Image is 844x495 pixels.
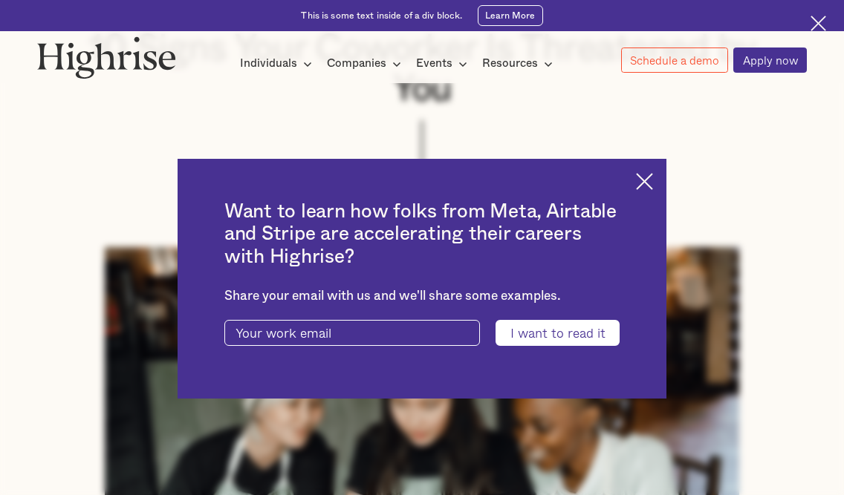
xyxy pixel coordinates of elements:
img: Cross icon [636,173,653,190]
div: Events [416,55,472,73]
a: Learn More [478,5,542,25]
form: current-ascender-blog-article-modal-form [224,320,620,346]
div: Resources [482,55,557,73]
h2: Want to learn how folks from Meta, Airtable and Stripe are accelerating their careers with Highrise? [224,200,620,268]
input: Your work email [224,320,480,346]
div: This is some text inside of a div block. [301,10,462,22]
div: Share your email with us and we'll share some examples. [224,289,620,304]
a: Schedule a demo [621,47,728,73]
a: Apply now [733,47,807,73]
div: Events [416,55,452,73]
div: Individuals [240,55,297,73]
div: Resources [482,55,538,73]
div: Individuals [240,55,316,73]
img: Cross icon [811,16,826,31]
div: Companies [327,55,406,73]
img: Highrise logo [37,36,176,79]
input: I want to read it [496,320,620,346]
div: Companies [327,55,386,73]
